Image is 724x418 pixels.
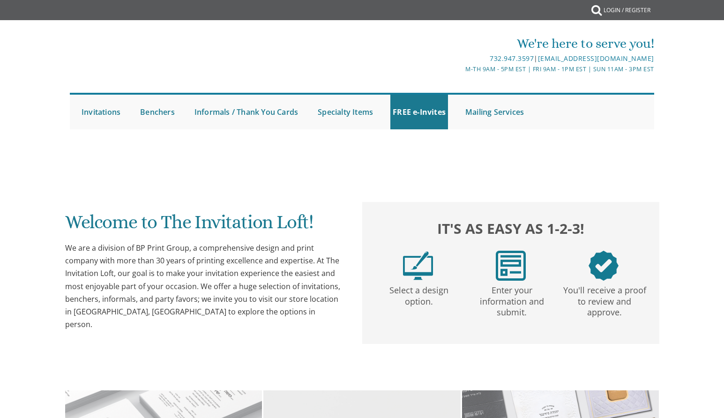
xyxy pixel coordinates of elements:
div: We are a division of BP Print Group, a comprehensive design and print company with more than 30 y... [65,242,343,331]
a: 732.947.3597 [490,54,534,63]
div: M-Th 9am - 5pm EST | Fri 9am - 1pm EST | Sun 11am - 3pm EST [265,64,654,74]
img: step3.png [589,251,619,281]
img: step2.png [496,251,526,281]
a: Invitations [79,95,123,129]
p: You'll receive a proof to review and approve. [560,281,649,318]
a: Informals / Thank You Cards [192,95,300,129]
div: We're here to serve you! [265,34,654,53]
a: FREE e-Invites [390,95,448,129]
a: Specialty Items [315,95,375,129]
a: Mailing Services [463,95,526,129]
div: | [265,53,654,64]
p: Enter your information and submit. [467,281,556,318]
h1: Welcome to The Invitation Loft! [65,212,343,239]
h2: It's as easy as 1-2-3! [372,218,650,239]
a: [EMAIL_ADDRESS][DOMAIN_NAME] [538,54,654,63]
img: step1.png [403,251,433,281]
p: Select a design option. [374,281,463,307]
a: Benchers [138,95,177,129]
